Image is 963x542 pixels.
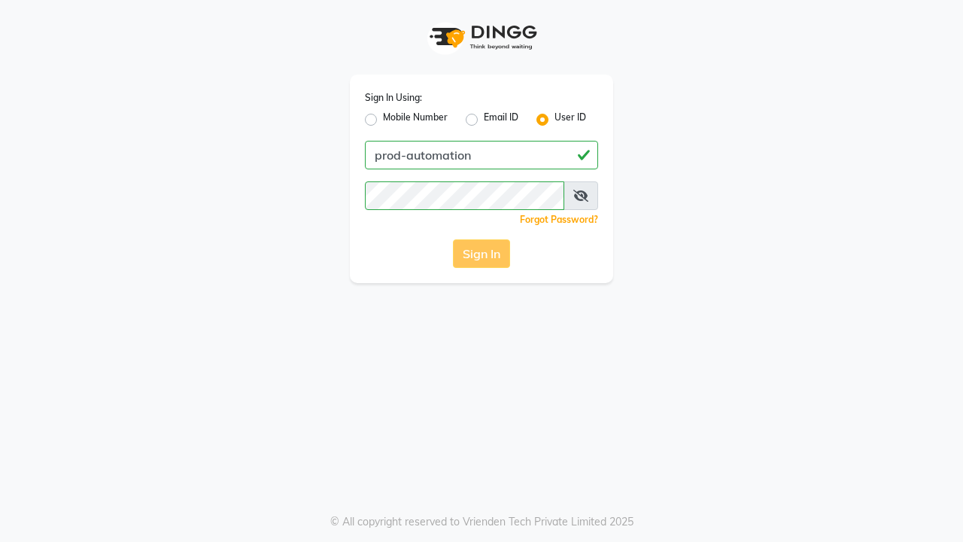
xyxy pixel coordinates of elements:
[365,91,422,105] label: Sign In Using:
[365,141,598,169] input: Username
[554,111,586,129] label: User ID
[421,15,542,59] img: logo1.svg
[484,111,518,129] label: Email ID
[365,181,564,210] input: Username
[383,111,448,129] label: Mobile Number
[520,214,598,225] a: Forgot Password?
